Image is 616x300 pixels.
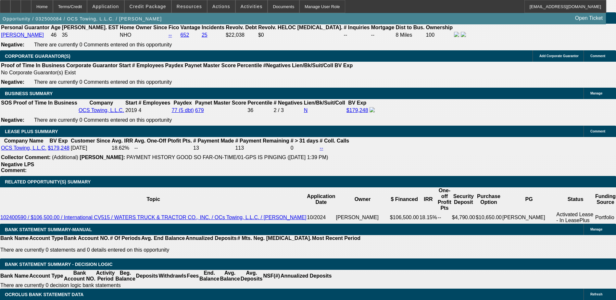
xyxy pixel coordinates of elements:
[343,31,370,39] td: --
[174,100,192,106] b: Paydex
[235,145,289,151] td: 113
[304,107,308,113] a: N
[177,4,202,9] span: Resources
[258,25,343,30] b: Revolv. HELOC [MEDICAL_DATA].
[590,228,602,231] span: Manage
[48,145,69,151] a: $179,248
[572,13,605,24] a: Open Ticket
[335,211,389,224] td: [PERSON_NAME]
[202,32,207,38] a: 25
[141,235,185,242] th: Avg. End Balance
[419,211,437,224] td: 18.15%
[29,270,64,282] th: Account Type
[1,42,24,47] b: Negative:
[502,211,556,224] td: [PERSON_NAME]
[247,100,272,106] b: Percentile
[274,107,303,113] div: 2 / 3
[5,262,113,267] span: Bank Statement Summary - Decision Logic
[320,145,323,151] a: --
[556,187,595,211] th: Status
[207,0,235,13] button: Actions
[90,100,113,106] b: Company
[125,0,171,13] button: Credit Package
[5,91,53,96] span: BUSINESS SUMMARY
[112,138,133,144] b: Avg. IRR
[4,138,44,144] b: Company Name
[130,4,166,9] span: Credit Package
[110,235,141,242] th: # Of Periods
[139,107,142,113] span: 4
[396,31,425,39] td: 8 Miles
[169,25,179,30] b: Fico
[5,129,58,134] span: LEASE PLUS SUMMARY
[312,235,361,242] th: Most Recent Period
[461,32,466,37] img: linkedin-icon.png
[290,145,319,151] td: 0
[169,32,172,38] a: --
[274,100,303,106] b: # Negatives
[29,235,64,242] th: Account Type
[212,4,230,9] span: Actions
[502,187,556,211] th: PG
[452,211,475,224] td: $4,790.00
[1,25,49,30] b: Personal Guarantor
[590,92,602,95] span: Manage
[263,270,280,282] th: NSF(#)
[185,63,236,68] b: Paynet Master Score
[34,117,172,123] span: There are currently 0 Comments entered on this opportunity
[193,138,234,144] b: # Payment Made
[258,31,343,39] td: $0
[80,155,125,160] b: [PERSON_NAME]:
[590,293,602,296] span: Refresh
[165,63,183,68] b: Paydex
[185,235,237,242] th: Annualized Deposits
[291,138,319,144] b: # > 31 days
[125,107,137,114] td: 2019
[111,145,133,151] td: 18.62%
[62,25,119,30] b: [PERSON_NAME]. EST
[307,211,335,224] td: 10/2024
[425,31,453,39] td: 100
[126,155,328,160] span: PAYMENT HISTORY GOOD SO FAR-ON-TIME/01-GPS IS PINGING ([DATE] 1:39 PM)
[335,187,389,211] th: Owner
[120,25,167,30] b: Home Owner Since
[304,100,345,106] b: Lien/Bk/Suit/Coll
[595,187,616,211] th: Funding Source
[240,270,263,282] th: Avg. Deposits
[132,63,164,68] b: # Employees
[171,107,194,113] a: 77 (5 dbt)
[475,211,502,224] td: $10,650.00
[0,247,360,253] p: There are currently 0 statements and 0 details entered on this opportunity
[181,32,189,38] a: 652
[62,31,119,39] td: 35
[1,62,65,69] th: Proof of Time In Business
[64,270,96,282] th: Bank Account NO.
[1,32,44,38] a: [PERSON_NAME]
[426,25,453,30] b: Ownership
[79,107,124,113] a: OCS Towing, L.L.C.
[195,107,204,113] a: 679
[241,4,263,9] span: Activities
[307,187,335,211] th: Application Date
[280,270,332,282] th: Annualized Deposits
[454,32,459,37] img: facebook-icon.png
[225,31,257,39] td: $22,038
[236,0,268,13] button: Activities
[134,145,192,151] td: --
[34,42,172,47] span: There are currently 0 Comments entered on this opportunity
[96,270,115,282] th: Activity Period
[51,25,60,30] b: Age
[1,69,356,76] td: No Corporate Guarantor(s) Exist
[247,107,272,113] div: 36
[595,211,616,224] td: Portfolio
[419,187,437,211] th: IRR
[5,54,70,59] span: CORPORATE GUARANTOR(S)
[172,0,207,13] button: Resources
[437,187,452,211] th: One-off Profit Pts
[390,187,419,211] th: $ Financed
[226,25,257,30] b: Revolv. Debt
[346,107,368,113] a: $179,248
[119,31,168,39] td: NHO
[590,130,605,133] span: Comment
[87,0,124,13] button: Application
